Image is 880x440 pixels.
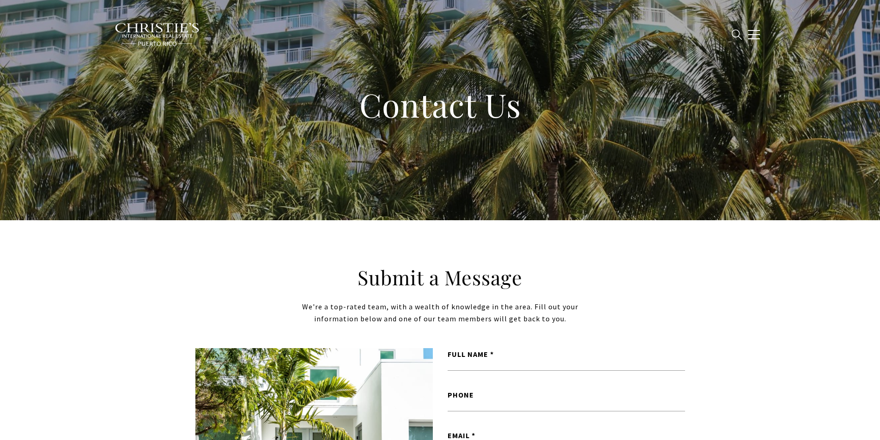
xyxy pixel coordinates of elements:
div: We're a top-rated team, with a wealth of knowledge in the area. Fill out your information below a... [302,301,579,325]
h2: Submit a Message [302,265,579,290]
h1: Contact Us [255,84,625,125]
label: Phone [448,389,685,401]
label: Full Name [448,348,685,360]
img: Christie's International Real Estate black text logo [115,23,200,47]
